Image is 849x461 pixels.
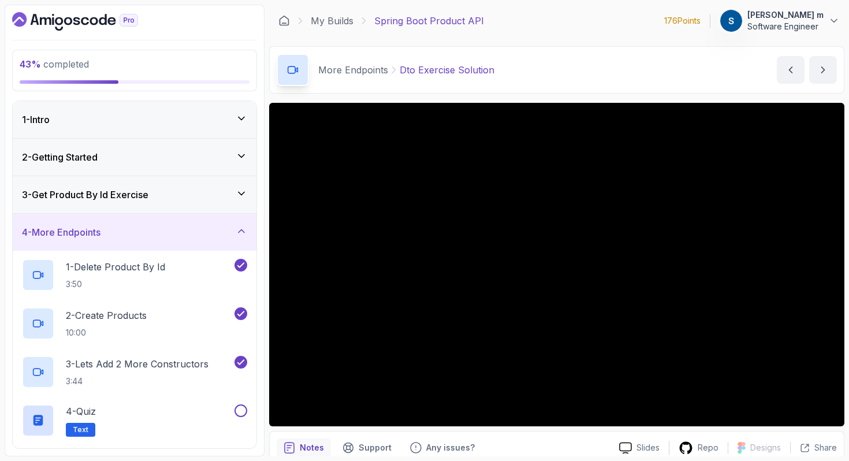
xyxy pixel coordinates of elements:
[277,438,331,457] button: notes button
[374,14,484,28] p: Spring Boot Product API
[20,58,41,70] span: 43 %
[403,438,482,457] button: Feedback button
[400,63,494,77] p: Dto Exercise Solution
[426,442,475,453] p: Any issues?
[13,101,256,138] button: 1-Intro
[809,56,837,84] button: next content
[22,225,100,239] h3: 4 - More Endpoints
[669,441,728,455] a: Repo
[22,259,247,291] button: 1-Delete Product By Id3:50
[13,214,256,251] button: 4-More Endpoints
[22,356,247,388] button: 3-Lets Add 2 More Constructors3:44
[311,14,353,28] a: My Builds
[636,442,660,453] p: Slides
[777,56,805,84] button: previous content
[22,113,50,127] h3: 1 - Intro
[66,327,147,339] p: 10:00
[720,9,840,32] button: user profile image[PERSON_NAME] mSoftware Engineer
[12,12,165,31] a: Dashboard
[359,442,392,453] p: Support
[66,308,147,322] p: 2 - Create Products
[66,278,165,290] p: 3:50
[13,139,256,176] button: 2-Getting Started
[300,442,324,453] p: Notes
[747,21,824,32] p: Software Engineer
[22,188,148,202] h3: 3 - Get Product By Id Exercise
[610,442,669,454] a: Slides
[336,438,399,457] button: Support button
[22,307,247,340] button: 2-Create Products10:00
[66,260,165,274] p: 1 - Delete Product By Id
[66,357,208,371] p: 3 - Lets Add 2 More Constructors
[698,442,718,453] p: Repo
[747,9,824,21] p: [PERSON_NAME] m
[750,442,781,453] p: Designs
[318,63,388,77] p: More Endpoints
[269,103,844,426] iframe: 6 - DTO Exercise Solution
[278,15,290,27] a: Dashboard
[13,176,256,213] button: 3-Get Product By Id Exercise
[66,376,208,387] p: 3:44
[790,442,837,453] button: Share
[73,425,88,434] span: Text
[664,15,701,27] p: 176 Points
[22,404,247,437] button: 4-QuizText
[22,150,98,164] h3: 2 - Getting Started
[66,404,96,418] p: 4 - Quiz
[814,442,837,453] p: Share
[20,58,89,70] span: completed
[720,10,742,32] img: user profile image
